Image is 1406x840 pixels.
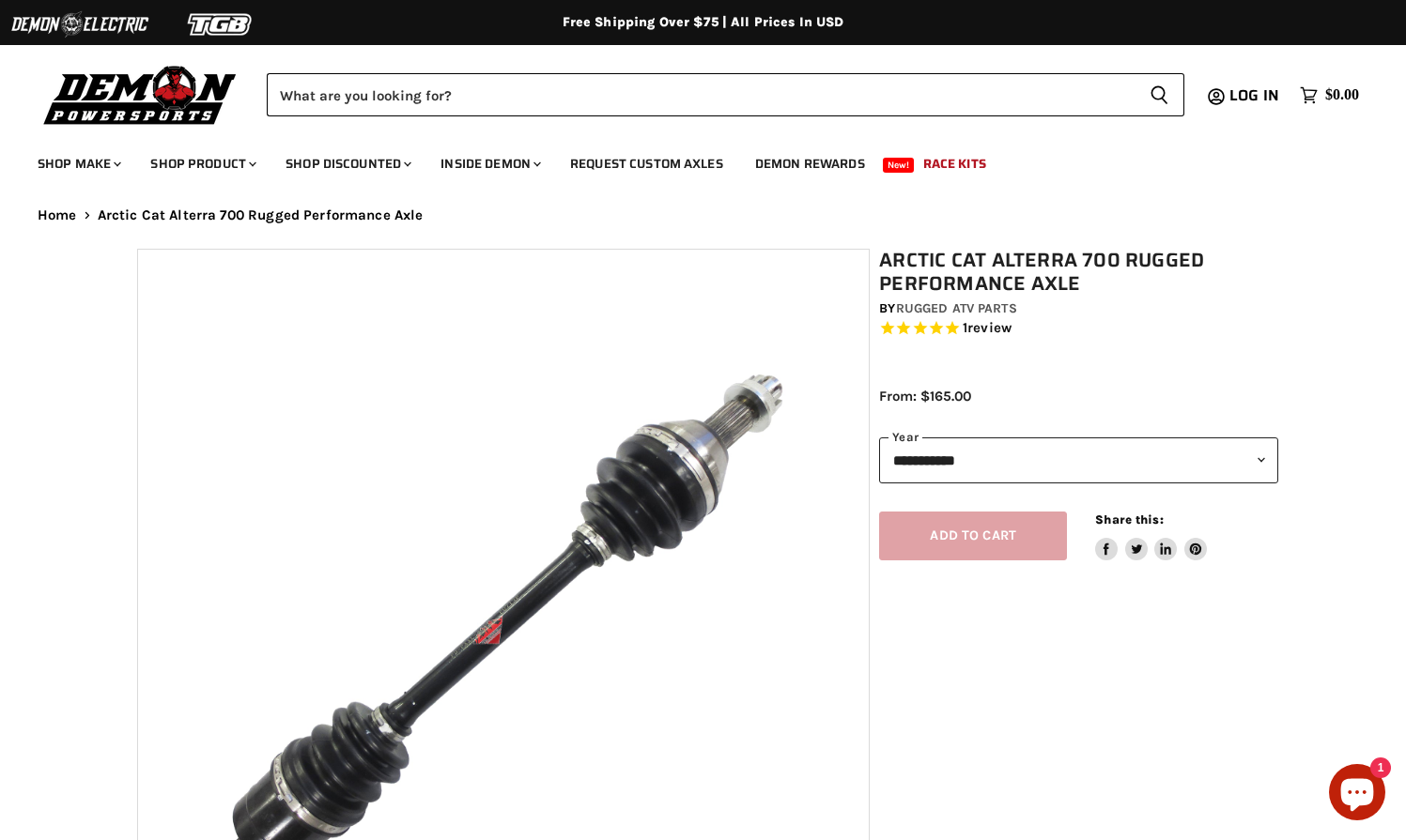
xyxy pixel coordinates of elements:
a: Request Custom Axles [556,145,737,183]
inbox-online-store-chat: Shopify online store chat [1323,764,1391,825]
button: Search [1135,73,1184,116]
input: Search [267,73,1135,116]
span: 1 reviews [963,320,1012,337]
span: Share this: [1095,512,1163,527]
span: Arctic Cat Alterra 700 Rugged Performance Axle [98,207,424,223]
a: Home [38,207,77,223]
a: Shop Discounted [271,145,423,183]
span: review [967,320,1012,337]
a: Demon Rewards [741,145,879,183]
aside: Share this: [1095,512,1207,561]
span: $0.00 [1325,86,1359,104]
span: From: $165.00 [879,388,971,405]
a: Shop Product [136,145,268,183]
a: $0.00 [1290,82,1368,109]
select: year [879,437,1278,483]
a: Log in [1221,87,1290,104]
span: Rated 5.0 out of 5 stars 1 reviews [879,319,1278,339]
a: Race Kits [909,145,1000,183]
form: Product [267,73,1184,116]
img: TGB Logo 2 [150,7,291,42]
ul: Main menu [23,137,1354,183]
a: Rugged ATV Parts [896,300,1017,316]
img: Demon Powersports [38,61,243,128]
span: Log in [1229,84,1279,107]
h1: Arctic Cat Alterra 700 Rugged Performance Axle [879,249,1278,296]
a: Shop Make [23,145,132,183]
img: Demon Electric Logo 2 [9,7,150,42]
span: New! [883,158,915,173]
a: Inside Demon [426,145,552,183]
div: by [879,298,1278,319]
